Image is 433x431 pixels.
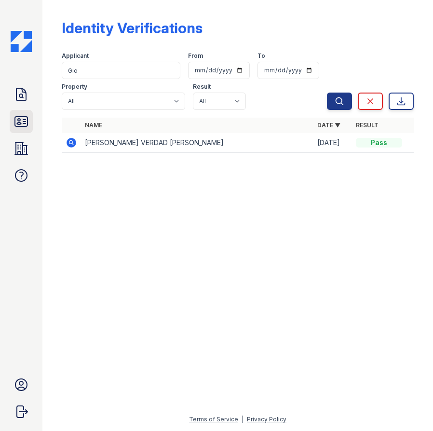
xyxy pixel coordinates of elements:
[247,416,286,423] a: Privacy Policy
[193,83,211,91] label: Result
[11,31,32,52] img: CE_Icon_Blue-c292c112584629df590d857e76928e9f676e5b41ef8f769ba2f05ee15b207248.png
[85,121,102,129] a: Name
[313,133,352,153] td: [DATE]
[189,416,238,423] a: Terms of Service
[356,121,379,129] a: Result
[62,52,89,60] label: Applicant
[257,52,265,60] label: To
[62,62,180,79] input: Search by name or phone number
[62,19,203,37] div: Identity Verifications
[188,52,203,60] label: From
[356,138,402,148] div: Pass
[242,416,244,423] div: |
[317,121,340,129] a: Date ▼
[81,133,313,153] td: [PERSON_NAME] VERDAD [PERSON_NAME]
[62,83,87,91] label: Property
